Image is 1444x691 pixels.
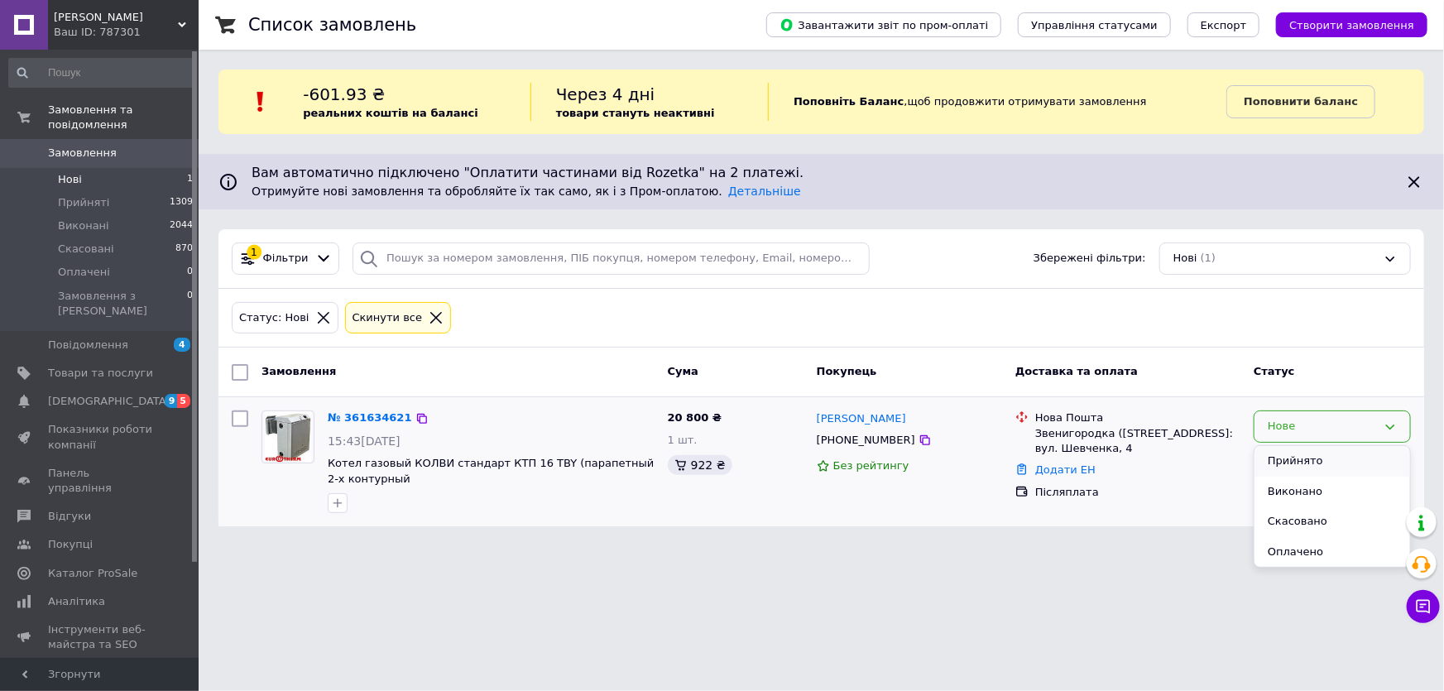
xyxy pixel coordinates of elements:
[248,89,273,114] img: :exclamation:
[261,365,336,377] span: Замовлення
[247,245,261,260] div: 1
[48,146,117,161] span: Замовлення
[556,107,715,119] b: товари стануть неактивні
[1244,95,1358,108] b: Поповнити баланс
[1035,463,1096,476] a: Додати ЕН
[328,411,412,424] a: № 361634621
[58,218,109,233] span: Виконані
[263,251,309,266] span: Фільтри
[1255,477,1410,507] li: Виконано
[1035,485,1240,500] div: Післяплата
[58,172,82,187] span: Нові
[1035,426,1240,456] div: Звенигородка ([STREET_ADDRESS]: вул. Шевченка, 4
[833,459,909,472] span: Без рейтингу
[1226,85,1375,118] a: Поповнити баланс
[165,394,178,408] span: 9
[48,422,153,452] span: Показники роботи компанії
[8,58,194,88] input: Пошук
[170,218,193,233] span: 2044
[1015,365,1138,377] span: Доставка та оплата
[1254,365,1295,377] span: Статус
[668,455,732,475] div: 922 ₴
[1259,18,1427,31] a: Створити замовлення
[768,83,1226,121] div: , щоб продовжити отримувати замовлення
[261,410,314,463] a: Фото товару
[54,10,178,25] span: Наш Дім
[556,84,655,104] span: Через 4 дні
[668,434,698,446] span: 1 шт.
[303,84,385,104] span: -601.93 ₴
[48,466,153,496] span: Панель управління
[668,411,722,424] span: 20 800 ₴
[328,434,401,448] span: 15:43[DATE]
[668,365,698,377] span: Cума
[58,195,109,210] span: Прийняті
[1187,12,1260,37] button: Експорт
[1255,537,1410,568] li: Оплачено
[817,411,906,427] a: [PERSON_NAME]
[187,289,193,319] span: 0
[303,107,478,119] b: реальних коштів на балансі
[328,457,655,485] a: Котел газовый КОЛВИ стандарт КТП 16 ТBY (парапетный 2-х контурный
[766,12,1001,37] button: Завантажити звіт по пром-оплаті
[349,310,426,327] div: Cкинути все
[353,242,869,275] input: Пошук за номером замовлення, ПІБ покупця, номером телефону, Email, номером накладної
[1255,446,1410,477] li: Прийнято
[252,164,1391,183] span: Вам автоматично підключено "Оплатити частинами від Rozetka" на 2 платежі.
[1255,506,1410,537] li: Скасовано
[48,566,137,581] span: Каталог ProSale
[248,15,416,35] h1: Список замовлень
[58,289,187,319] span: Замовлення з [PERSON_NAME]
[265,411,310,463] img: Фото товару
[54,25,199,40] div: Ваш ID: 787301
[1276,12,1427,37] button: Створити замовлення
[1201,19,1247,31] span: Експорт
[252,185,801,198] span: Отримуйте нові замовлення та обробляйте їх так само, як і з Пром-оплатою.
[48,366,153,381] span: Товари та послуги
[187,172,193,187] span: 1
[794,95,904,108] b: Поповніть Баланс
[170,195,193,210] span: 1309
[58,265,110,280] span: Оплачені
[1201,252,1216,264] span: (1)
[48,537,93,552] span: Покупці
[1407,590,1440,623] button: Чат з покупцем
[175,242,193,257] span: 870
[817,365,877,377] span: Покупець
[58,242,114,257] span: Скасовані
[48,338,128,353] span: Повідомлення
[728,185,801,198] a: Детальніше
[48,594,105,609] span: Аналітика
[187,265,193,280] span: 0
[817,434,915,446] span: [PHONE_NUMBER]
[48,103,199,132] span: Замовлення та повідомлення
[1173,251,1197,266] span: Нові
[174,338,190,352] span: 4
[1035,410,1240,425] div: Нова Пошта
[1034,251,1146,266] span: Збережені фільтри:
[48,509,91,524] span: Відгуки
[1289,19,1414,31] span: Створити замовлення
[1031,19,1158,31] span: Управління статусами
[1018,12,1171,37] button: Управління статусами
[1268,418,1377,435] div: Нове
[48,394,170,409] span: [DEMOGRAPHIC_DATA]
[177,394,190,408] span: 5
[236,310,313,327] div: Статус: Нові
[780,17,988,32] span: Завантажити звіт по пром-оплаті
[48,622,153,652] span: Інструменти веб-майстра та SEO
